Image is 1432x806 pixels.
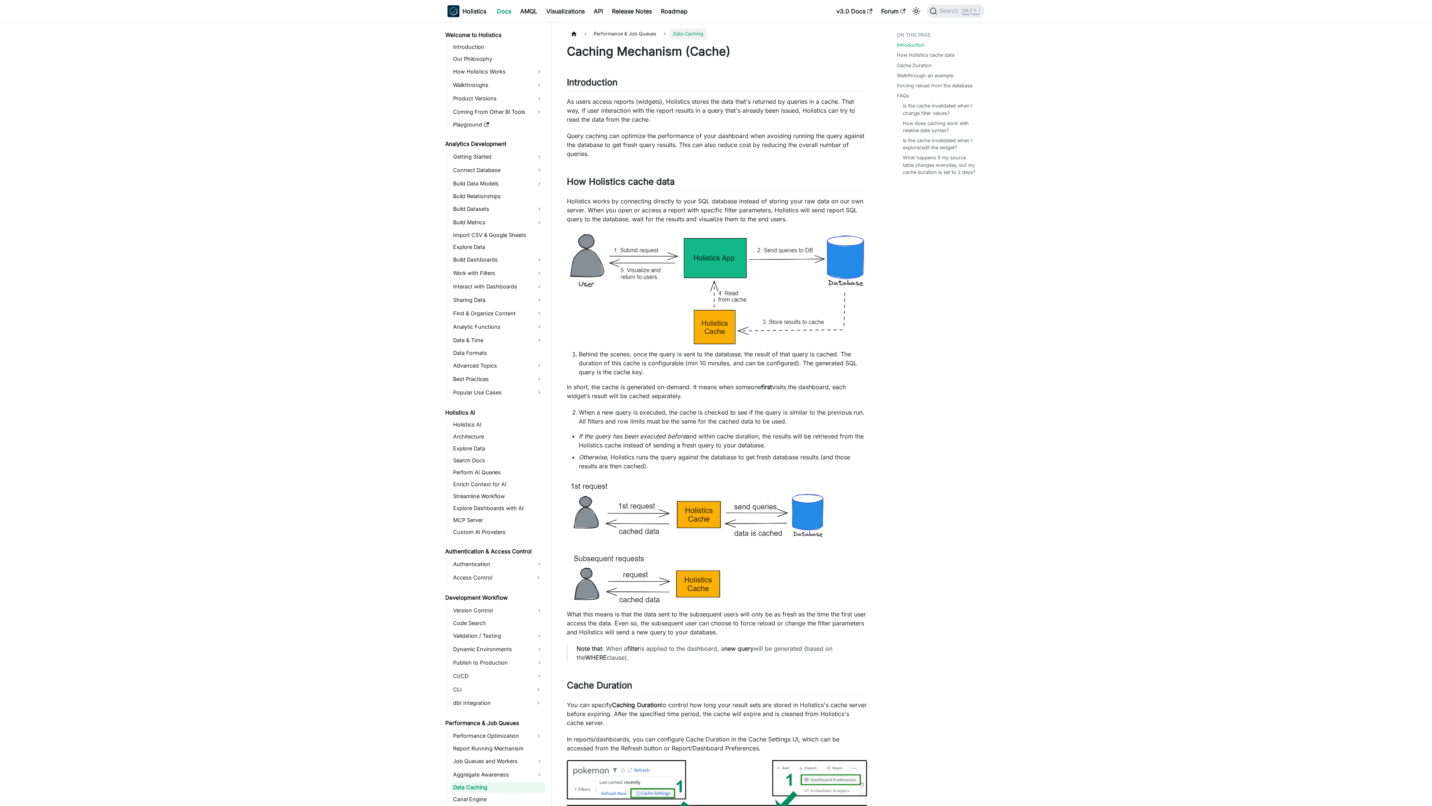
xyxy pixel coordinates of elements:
[451,119,545,130] a: Playground
[656,5,692,17] a: Roadmap
[579,453,607,461] em: Otherwise
[897,72,953,79] a: Walkthrough an example
[542,5,589,17] a: Visualizations
[451,558,545,570] a: Authentication
[451,630,545,642] a: Validation / Testing
[910,5,922,17] button: Switch between dark and light mode (currently light mode)
[567,77,867,91] h2: Introduction
[567,680,867,694] h2: Cache Duration
[669,28,707,39] span: Data Caching
[903,120,977,134] a: How does caching work with relative date syntax?
[590,28,660,39] span: Performance & Job Queues
[567,28,867,39] nav: Breadcrumbs
[585,654,607,661] strong: WHERE
[443,593,545,603] a: Development Workflow
[451,360,545,372] a: Advanced Topics
[443,30,545,40] a: Welcome to Holistics
[579,408,867,426] li: When a new query is executed, the cache is checked to see if the query is similar to the previous...
[443,718,545,728] a: Performance & Job Queues
[972,7,979,14] kbd: K
[567,97,867,124] p: As users access reports (widgets), Holistics stores the data that's returned by queries in a cach...
[532,730,545,742] button: Expand sidebar category 'Performance Optimization'
[451,348,545,358] a: Data Formats
[567,44,867,59] h1: Caching Mechanism (Cache)
[451,191,545,201] a: Build Relationships
[451,572,532,584] a: Access Control
[532,684,545,696] button: Expand sidebar category 'CLI'
[451,42,545,52] a: Introduction
[516,5,542,17] a: AMQL
[451,794,545,805] a: Canal Engine
[927,4,984,18] button: Search (Ctrl+K)
[451,254,545,266] a: Build Dashboards
[451,491,545,502] a: Streamline Workflow
[451,54,545,64] a: Our Philosophy
[451,106,545,118] a: Coming From Other BI Tools
[761,383,772,391] strong: first
[451,164,545,176] a: Connect Database
[451,443,545,454] a: Explore Data
[443,546,545,557] a: Authentication & Access Control
[877,5,910,17] a: Forum
[451,419,545,430] a: Holistics AI
[903,154,977,176] a: What happens if my source table changes everyday, but my cache duration is set to 2 days?
[451,178,545,190] a: Build Data Models
[532,572,545,584] button: Expand sidebar category 'Access Control'
[897,92,909,99] a: FAQs
[607,5,656,17] a: Release Notes
[451,230,545,240] a: Import CSV & Google Sheets
[451,93,545,104] a: Product Versions
[451,281,545,293] a: Interact with Dashboards
[462,7,486,16] b: Holistics
[627,645,640,652] strong: filter
[903,102,977,116] a: Is the cache invalidated when I change filter values?
[937,8,963,15] span: Search
[451,307,545,319] a: Find & Organize Content
[724,645,754,652] strong: new query
[612,701,661,709] strong: Caching Duration
[579,350,867,377] li: Behind the scenes, once the query is sent to the database, the result of that query is cached. Th...
[451,216,545,228] a: Build Metrics
[451,321,545,333] a: Analytic Functions
[440,22,552,806] nav: Docs sidebar
[589,5,607,17] a: API
[451,455,545,466] a: Search Docs
[451,670,545,682] a: CI/CD
[451,503,545,513] a: Explore Dashboards with AI
[451,467,545,478] a: Perform AI Queries
[451,242,545,252] a: Explore Data
[451,604,545,616] a: Version Control
[443,407,545,418] a: Holistics AI
[567,231,867,348] img: Cache Mechanism
[532,697,545,709] button: Expand sidebar category 'dbt Integration'
[451,373,545,385] a: Best Practices
[451,769,545,781] a: Aggregate Awareness
[451,203,545,215] a: Build Datasets
[897,51,954,59] a: How Holistics cache data
[451,66,545,78] a: How Holistics Works
[451,684,532,696] a: CLI
[579,432,867,450] li: and within cache duration, the results will be retrieved from the Holistics cache instead of send...
[451,697,532,709] a: dbt Integration
[897,62,932,69] a: Cache Duration
[451,387,545,399] a: Popular Use Cases
[451,755,545,767] a: Job Queues and Workers
[451,267,545,279] a: Work with Filters
[451,334,545,346] a: Date & Time
[567,176,867,190] h2: How Holistics cache data
[451,515,545,525] a: MCP Server
[567,28,581,39] a: Home page
[567,610,867,637] p: What this means is that the data sent to the subsequent users will only be as fresh as the time t...
[579,432,686,440] em: If the query has been executed before
[447,5,459,17] img: Holistics
[451,657,545,669] a: Publish to Production
[451,618,545,628] a: Code Search
[567,197,867,224] p: Holistics works by connecting directly to your SQL database instead of storing your raw data on o...
[567,382,867,400] p: In short, the cache is generated on-demand. It means when someone visits the dashboard, each widg...
[447,5,486,17] a: HolisticsHolistics
[897,82,973,89] a: Forcing reload from the database
[451,527,545,537] a: Custom AI Providers
[567,131,867,158] p: Query caching can optimize the performance of your dashboard when avoiding running the query agai...
[451,743,545,754] a: Report Running Mechanism
[451,79,545,91] a: Walkthroughs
